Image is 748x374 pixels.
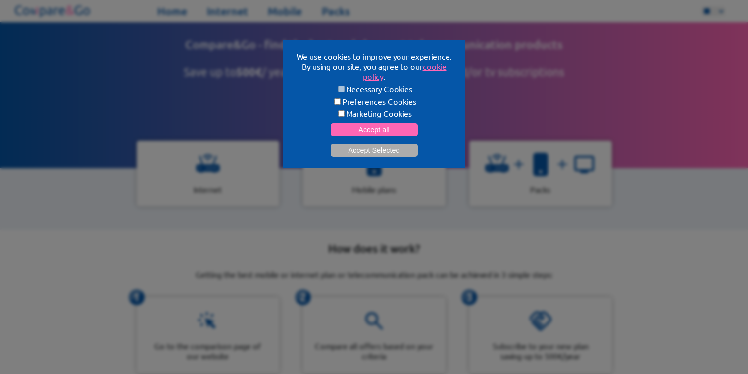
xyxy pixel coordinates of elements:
[295,84,453,94] label: Necessary Cookies
[338,86,345,92] input: Necessary Cookies
[295,108,453,118] label: Marketing Cookies
[295,96,453,106] label: Preferences Cookies
[338,110,345,117] input: Marketing Cookies
[363,61,447,81] a: cookie policy
[331,144,418,157] button: Accept Selected
[331,123,418,136] button: Accept all
[295,52,453,81] p: We use cookies to improve your experience. By using our site, you agree to our .
[334,98,341,105] input: Preferences Cookies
